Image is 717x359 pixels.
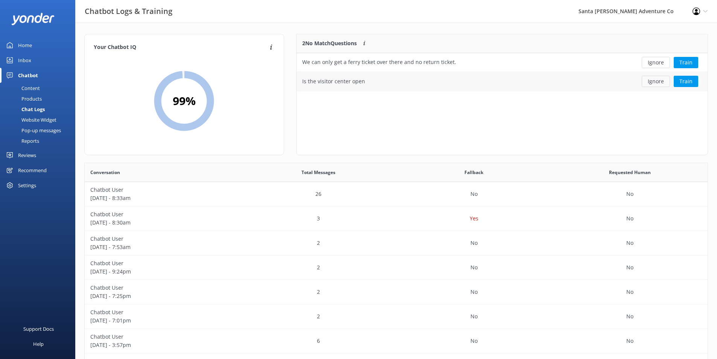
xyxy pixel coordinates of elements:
[674,76,698,87] button: Train
[90,218,235,227] p: [DATE] - 8:30am
[470,239,478,247] p: No
[5,83,40,93] div: Content
[18,148,36,163] div: Reviews
[315,190,321,198] p: 26
[317,214,320,223] p: 3
[5,115,56,125] div: Website Widget
[609,169,651,176] span: Requested Human
[626,214,633,223] p: No
[18,163,47,178] div: Recommend
[5,83,75,93] a: Content
[85,206,708,231] div: row
[5,136,39,146] div: Reports
[90,169,120,176] span: Conversation
[94,43,268,52] h4: Your Chatbot IQ
[317,312,320,321] p: 2
[90,267,235,276] p: [DATE] - 9:24pm
[470,190,478,198] p: No
[18,38,32,53] div: Home
[85,182,708,206] div: row
[5,136,75,146] a: Reports
[90,284,235,292] p: Chatbot User
[90,341,235,349] p: [DATE] - 3:57pm
[317,263,320,272] p: 2
[90,292,235,300] p: [DATE] - 7:25pm
[302,77,365,86] div: Is the visitor center open
[85,255,708,280] div: row
[23,321,54,336] div: Support Docs
[302,58,456,66] div: We can only get a ferry ticket over there and no return ticket.
[626,263,633,272] p: No
[470,263,478,272] p: No
[90,308,235,316] p: Chatbot User
[297,53,708,72] div: row
[626,312,633,321] p: No
[317,288,320,296] p: 2
[18,68,38,83] div: Chatbot
[5,104,75,115] a: Chat Logs
[90,243,235,251] p: [DATE] - 7:53am
[5,125,61,136] div: Pop-up messages
[470,288,478,296] p: No
[626,337,633,345] p: No
[464,169,483,176] span: Fallback
[5,93,42,104] div: Products
[5,93,75,104] a: Products
[5,104,45,115] div: Chat Logs
[674,57,698,68] button: Train
[85,280,708,304] div: row
[90,186,235,194] p: Chatbot User
[33,336,44,351] div: Help
[317,337,320,345] p: 6
[90,194,235,202] p: [DATE] - 8:33am
[90,210,235,218] p: Chatbot User
[626,190,633,198] p: No
[90,316,235,325] p: [DATE] - 7:01pm
[297,72,708,91] div: row
[317,239,320,247] p: 2
[626,239,633,247] p: No
[301,169,335,176] span: Total Messages
[90,235,235,243] p: Chatbot User
[18,178,36,193] div: Settings
[642,76,670,87] button: Ignore
[470,312,478,321] p: No
[90,333,235,341] p: Chatbot User
[626,288,633,296] p: No
[302,39,357,47] p: 2 No Match Questions
[5,125,75,136] a: Pop-up messages
[173,92,196,110] h2: 99 %
[297,53,708,91] div: grid
[470,337,478,345] p: No
[85,304,708,329] div: row
[85,231,708,255] div: row
[470,214,478,223] p: Yes
[85,329,708,353] div: row
[5,115,75,125] a: Website Widget
[85,5,172,17] h3: Chatbot Logs & Training
[11,13,55,25] img: yonder-white-logo.png
[642,57,670,68] button: Ignore
[18,53,31,68] div: Inbox
[90,259,235,267] p: Chatbot User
